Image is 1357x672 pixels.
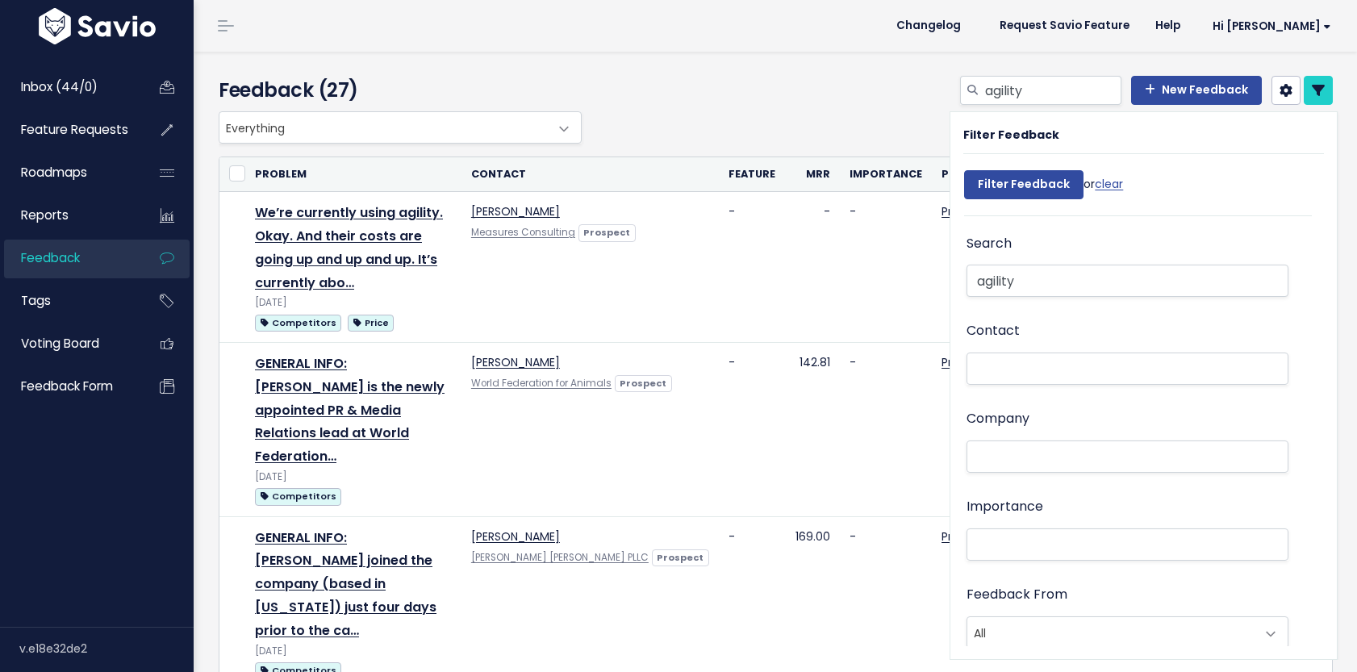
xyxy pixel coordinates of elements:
[255,486,341,506] a: Competitors
[840,192,932,343] td: -
[4,197,134,234] a: Reports
[1142,14,1193,38] a: Help
[785,342,840,516] td: 142.81
[964,162,1123,215] div: or
[4,111,134,148] a: Feature Requests
[967,407,1029,431] label: Company
[21,164,87,181] span: Roadmaps
[583,226,630,239] strong: Prospect
[719,192,785,343] td: -
[620,377,666,390] strong: Prospect
[21,121,128,138] span: Feature Requests
[578,223,636,240] a: Prospect
[4,154,134,191] a: Roadmaps
[4,69,134,106] a: Inbox (44/0)
[219,76,574,105] h4: Feedback (27)
[471,203,560,219] a: [PERSON_NAME]
[785,192,840,343] td: -
[652,549,709,565] a: Prospect
[657,551,704,564] strong: Prospect
[719,157,785,192] th: Feature
[987,14,1142,38] a: Request Savio Feature
[255,203,443,291] a: We’re currently using agility. Okay. And their costs are going up and up and up. It’s currently abo…
[840,342,932,516] td: -
[255,312,341,332] a: Competitors
[4,282,134,319] a: Tags
[471,226,575,239] a: Measures Consulting
[1095,176,1123,192] a: clear
[967,617,1255,648] span: All
[255,528,436,640] a: GENERAL INFO: [PERSON_NAME] joined the company (based in [US_STATE]) just four days prior to the ca…
[967,232,1012,256] label: Search
[255,315,341,332] span: Competitors
[219,111,582,144] span: Everything
[21,335,99,352] span: Voting Board
[4,368,134,405] a: Feedback form
[471,528,560,545] a: [PERSON_NAME]
[719,342,785,516] td: -
[348,312,394,332] a: Price
[21,292,51,309] span: Tags
[967,583,1067,607] label: Feedback From
[4,240,134,277] a: Feedback
[471,354,560,370] a: [PERSON_NAME]
[4,325,134,362] a: Voting Board
[21,207,69,223] span: Reports
[967,495,1043,519] label: Importance
[471,551,649,564] a: [PERSON_NAME] [PERSON_NAME] PLLC
[21,78,98,95] span: Inbox (44/0)
[255,294,452,311] div: [DATE]
[255,354,445,465] a: GENERAL INFO: [PERSON_NAME] is the newly appointed PR & Media Relations lead at World Federation…
[964,170,1084,199] input: Filter Feedback
[967,319,1020,343] label: Contact
[932,157,1089,192] th: Product
[785,157,840,192] th: Mrr
[35,8,160,44] img: logo-white.9d6f32f41409.svg
[1193,14,1344,39] a: Hi [PERSON_NAME]
[942,528,977,545] a: Prowly
[245,157,461,192] th: Problem
[219,112,549,143] span: Everything
[21,249,80,266] span: Feedback
[942,203,977,219] a: Prowly
[963,127,1059,143] strong: Filter Feedback
[983,76,1121,105] input: Search feedback...
[19,628,194,670] div: v.e18e32de2
[348,315,394,332] span: Price
[896,20,961,31] span: Changelog
[1131,76,1262,105] a: New Feedback
[615,374,672,390] a: Prospect
[255,643,452,660] div: [DATE]
[942,354,977,370] a: Prowly
[471,377,612,390] a: World Federation for Animals
[461,157,719,192] th: Contact
[840,157,932,192] th: Importance
[967,265,1288,297] input: Search Feedback
[1213,20,1331,32] span: Hi [PERSON_NAME]
[255,469,452,486] div: [DATE]
[967,616,1288,649] span: All
[21,378,113,394] span: Feedback form
[255,488,341,505] span: Competitors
